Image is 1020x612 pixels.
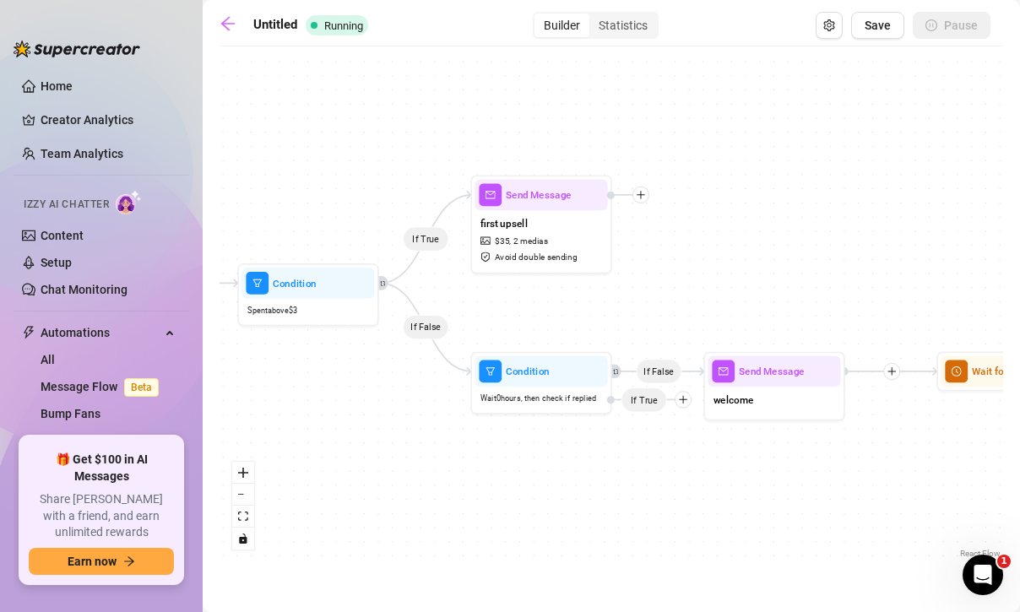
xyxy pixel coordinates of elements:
span: mail [479,183,502,206]
a: Team Analytics [41,147,123,160]
span: plus [678,395,688,405]
a: Bump Fans [41,407,100,420]
span: safety-certificate [480,252,492,263]
span: picture [480,236,492,246]
div: Statistics [589,14,657,37]
iframe: Intercom live chat [963,555,1003,595]
button: Open Exit Rules [816,12,843,39]
span: Earn now [68,555,117,568]
span: Condition [506,364,550,379]
button: zoom out [232,484,254,506]
span: Send Message [739,364,805,379]
span: Condition [273,275,317,290]
span: plus [887,366,897,376]
div: filterConditionSpentabove$3 [237,263,378,327]
a: Setup [41,256,72,269]
span: Running [324,19,363,32]
a: Chat Monitoring [41,283,127,296]
strong: Untitled [253,17,297,32]
span: thunderbolt [22,326,35,339]
div: Builder [534,14,589,37]
span: Send Message [506,187,572,203]
div: mailSend Messagewelcome [703,351,844,420]
span: setting [823,19,835,31]
span: arrow-left [220,15,236,32]
span: arrow-right [123,555,135,567]
img: AI Chatter [116,190,142,214]
div: React Flow controls [232,462,254,550]
a: All [41,353,55,366]
span: Save [865,19,891,32]
span: mail [712,360,735,383]
span: Beta [124,378,159,397]
span: plus [636,190,646,200]
span: If True [621,387,667,412]
div: segmented control [533,12,659,39]
span: retweet [376,280,386,287]
span: Wait 0 hours, then check if replied [480,393,596,404]
g: Edge from 32c40c9a-a1f6-42b2-8363-645041bef197 to b4948b84-3aba-442d-ba0e-957285eaa683 [379,283,472,371]
button: Earn nowarrow-right [29,548,174,575]
span: retweet [609,368,619,375]
g: Edge from 32c40c9a-a1f6-42b2-8363-645041bef197 to 5487d5c6-6852-425f-a847-523189824a88 [379,195,472,284]
span: clock-circle [945,360,968,383]
a: Home [41,79,73,93]
button: Save Flow [851,12,904,39]
span: $ 35 , [495,235,511,248]
span: Share [PERSON_NAME] with a friend, and earn unlimited rewards [29,491,174,541]
span: welcome [713,393,754,408]
span: Wait for 3d [972,364,1018,379]
a: Creator Analytics [41,106,176,133]
span: Avoid double sending [495,251,578,264]
div: mailSend Messagefirst upsellpicture$35,2 mediassafety-certificateAvoid double sending [470,175,611,274]
span: filter [246,272,269,295]
a: Message FlowBeta [41,380,165,393]
button: zoom in [232,462,254,484]
span: Izzy AI Chatter [24,197,109,213]
button: Pause [913,12,990,39]
a: arrow-left [220,15,245,35]
a: Content [41,229,84,242]
span: first upsell [480,216,528,231]
a: React Flow attribution [960,549,1001,558]
span: 2 medias [513,235,549,248]
button: toggle interactivity [232,528,254,550]
span: filter [479,360,502,383]
span: Automations [41,319,160,346]
span: 1 [997,555,1011,568]
button: fit view [232,506,254,528]
span: Spent above $ 3 [247,304,297,316]
span: 🎁 Get $100 in AI Messages [29,452,174,485]
img: logo-BBDzfeDw.svg [14,41,140,57]
div: filterConditionWait0hours, then check if repliedIf True [470,351,611,414]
